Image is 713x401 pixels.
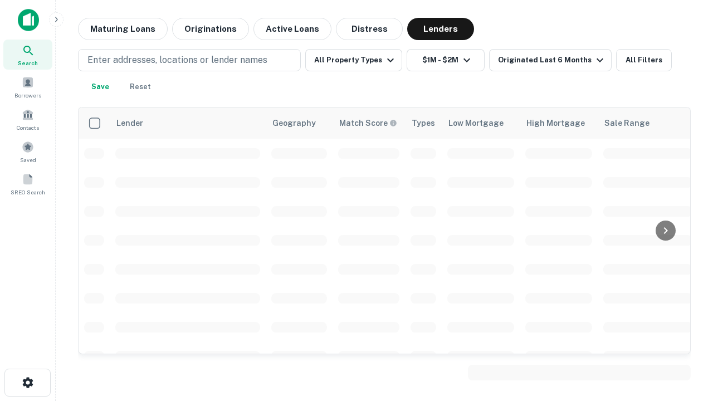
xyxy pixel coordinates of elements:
div: Capitalize uses an advanced AI algorithm to match your search with the best lender. The match sco... [339,117,397,129]
th: Capitalize uses an advanced AI algorithm to match your search with the best lender. The match sco... [333,107,405,139]
div: Lender [116,116,143,130]
a: Contacts [3,104,52,134]
button: All Property Types [305,49,402,71]
button: Originated Last 6 Months [489,49,612,71]
button: Distress [336,18,403,40]
th: Geography [266,107,333,139]
button: Lenders [407,18,474,40]
span: Saved [20,155,36,164]
button: $1M - $2M [407,49,485,71]
span: Borrowers [14,91,41,100]
th: High Mortgage [520,107,598,139]
img: capitalize-icon.png [18,9,39,31]
a: SREO Search [3,169,52,199]
button: Reset [123,76,158,98]
button: Save your search to get updates of matches that match your search criteria. [82,76,118,98]
span: Contacts [17,123,39,132]
th: Sale Range [598,107,698,139]
iframe: Chat Widget [657,276,713,330]
a: Saved [3,136,52,167]
div: Types [412,116,435,130]
th: Low Mortgage [442,107,520,139]
a: Borrowers [3,72,52,102]
p: Enter addresses, locations or lender names [87,53,267,67]
div: High Mortgage [526,116,585,130]
th: Types [405,107,442,139]
span: Search [18,58,38,67]
button: Maturing Loans [78,18,168,40]
button: All Filters [616,49,672,71]
span: SREO Search [11,188,45,197]
button: Originations [172,18,249,40]
a: Search [3,40,52,70]
div: Low Mortgage [448,116,504,130]
h6: Match Score [339,117,395,129]
th: Lender [110,107,266,139]
div: Geography [272,116,316,130]
div: Sale Range [604,116,649,130]
div: Originated Last 6 Months [498,53,607,67]
button: Enter addresses, locations or lender names [78,49,301,71]
button: Active Loans [253,18,331,40]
